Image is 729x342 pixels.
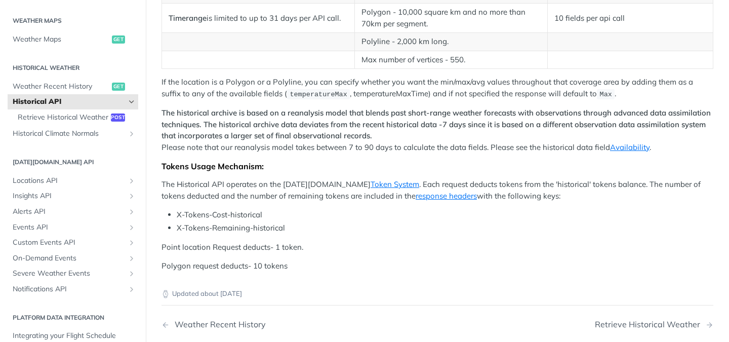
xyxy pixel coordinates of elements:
[112,83,125,91] span: get
[128,98,136,106] button: Hide subpages for Historical API
[161,107,713,153] p: Please note that our reanalysis model takes between 7 to 90 days to calculate the data fields. Pl...
[161,310,713,339] nav: Pagination Controls
[13,129,125,139] span: Historical Climate Normals
[128,130,136,138] button: Show subpages for Historical Climate Normals
[13,191,125,201] span: Insights API
[8,63,138,72] h2: Historical Weather
[161,289,713,299] p: Updated about [DATE]
[8,94,138,109] a: Historical APIHide subpages for Historical API
[8,313,138,322] h2: Platform DATA integration
[8,32,138,47] a: Weather Mapsget
[595,320,713,329] a: Next Page: Retrieve Historical Weather
[13,97,125,107] span: Historical API
[13,222,125,233] span: Events API
[170,320,266,329] div: Weather Recent History
[8,79,138,94] a: Weather Recent Historyget
[8,266,138,281] a: Severe Weather EventsShow subpages for Severe Weather Events
[8,126,138,141] a: Historical Climate NormalsShow subpages for Historical Climate Normals
[128,192,136,200] button: Show subpages for Insights API
[355,4,548,33] td: Polygon - 10,000 square km and no more than 70km per segment.
[13,269,125,279] span: Severe Weather Events
[8,188,138,204] a: Insights APIShow subpages for Insights API
[161,179,713,202] p: The Historical API operates on the [DATE][DOMAIN_NAME] . Each request deducts tokens from the 'hi...
[8,16,138,25] h2: Weather Maps
[169,13,207,23] strong: Timerange
[548,4,713,33] td: 10 fields per api call
[13,284,125,294] span: Notifications API
[13,331,136,341] span: Integrating your Flight Schedule
[128,285,136,293] button: Show subpages for Notifications API
[610,142,650,152] a: Availability
[128,223,136,232] button: Show subpages for Events API
[13,34,109,45] span: Weather Maps
[371,179,419,189] a: Token System
[13,82,109,92] span: Weather Recent History
[111,113,125,122] span: post
[177,222,713,234] li: X-Tokens-Remaining-historical
[8,251,138,266] a: On-Demand EventsShow subpages for On-Demand Events
[8,282,138,297] a: Notifications APIShow subpages for Notifications API
[161,108,711,140] strong: The historical archive is based on a reanalysis model that blends past short-range weather foreca...
[355,33,548,51] td: Polyline - 2,000 km long.
[161,260,713,272] p: Polygon request deducts- 10 tokens
[13,207,125,217] span: Alerts API
[600,91,612,98] span: Max
[13,238,125,248] span: Custom Events API
[8,220,138,235] a: Events APIShow subpages for Events API
[8,173,138,188] a: Locations APIShow subpages for Locations API
[13,253,125,263] span: On-Demand Events
[162,4,355,33] td: is limited to up to 31 days per API call.
[128,254,136,262] button: Show subpages for On-Demand Events
[112,35,125,44] span: get
[290,91,347,98] span: temperatureMax
[416,191,477,201] a: response headers
[13,176,125,186] span: Locations API
[128,208,136,216] button: Show subpages for Alerts API
[128,270,136,278] button: Show subpages for Severe Weather Events
[8,204,138,219] a: Alerts APIShow subpages for Alerts API
[8,235,138,250] a: Custom Events APIShow subpages for Custom Events API
[128,177,136,185] button: Show subpages for Locations API
[177,209,713,221] li: X-Tokens-Cost-historical
[18,112,108,123] span: Retrieve Historical Weather
[8,158,138,167] h2: [DATE][DOMAIN_NAME] API
[161,242,713,253] p: Point location Request deducts- 1 token.
[355,51,548,69] td: Max number of vertices - 550.
[161,77,713,100] p: If the location is a Polygon or a Polyline, you can specify whether you want the min/max/avg valu...
[161,161,713,171] div: Tokens Usage Mechanism:
[161,320,398,329] a: Previous Page: Weather Recent History
[13,110,138,125] a: Retrieve Historical Weatherpost
[595,320,705,329] div: Retrieve Historical Weather
[128,239,136,247] button: Show subpages for Custom Events API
